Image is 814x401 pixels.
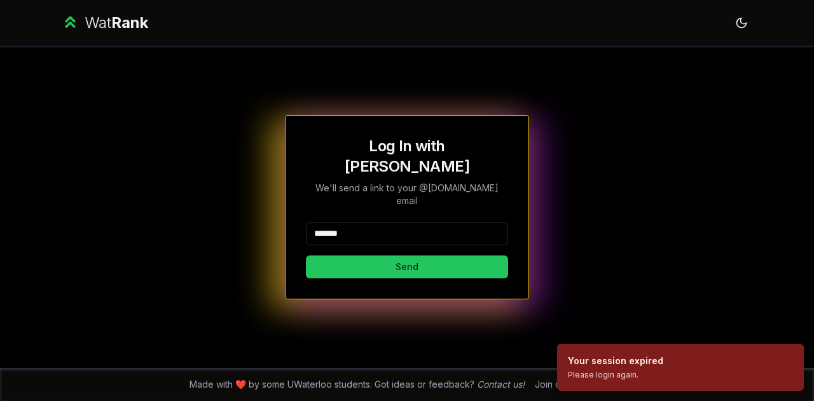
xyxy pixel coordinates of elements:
[61,13,148,33] a: WatRank
[190,378,525,391] span: Made with ❤️ by some UWaterloo students. Got ideas or feedback?
[535,378,605,391] div: Join our discord!
[111,13,148,32] span: Rank
[85,13,148,33] div: Wat
[306,255,508,278] button: Send
[568,355,663,367] div: Your session expired
[306,182,508,207] p: We'll send a link to your @[DOMAIN_NAME] email
[568,370,663,380] div: Please login again.
[306,136,508,177] h1: Log In with [PERSON_NAME]
[477,379,525,390] a: Contact us!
